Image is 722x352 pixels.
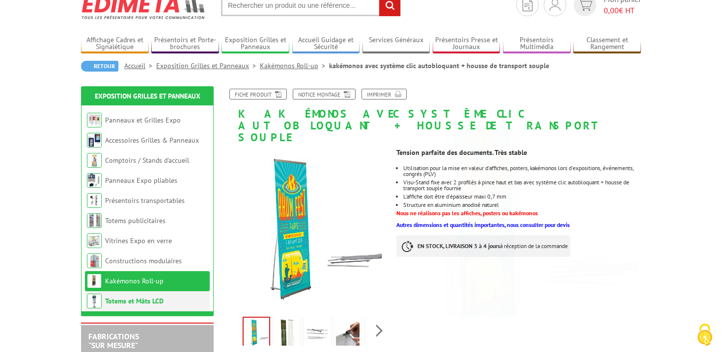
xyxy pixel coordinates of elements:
[156,61,260,70] a: Exposition Grilles et Panneaux
[105,116,181,125] a: Panneaux et Grilles Expo
[433,36,500,52] a: Présentoirs Presse et Journaux
[229,89,287,100] a: Fiche produit
[105,156,189,165] a: Comptoirs / Stands d'accueil
[105,297,164,305] a: Totems et Mâts LCD
[87,193,102,208] img: Présentoirs transportables
[87,153,102,168] img: Comptoirs / Stands d'accueil
[573,36,641,52] a: Classement et Rangement
[87,133,102,148] img: Accessoires Grilles & Panneaux
[87,173,102,188] img: Panneaux Expo pliables
[375,323,384,339] span: Next
[275,319,299,349] img: 214405_visu-stand-simple-face-6.jpg
[81,61,118,72] a: Retour
[361,89,407,100] a: Imprimer
[124,61,156,70] a: Accueil
[95,92,200,101] a: Exposition Grilles et Panneaux
[503,36,571,52] a: Présentoirs Multimédia
[87,213,102,228] img: Totems publicitaires
[293,89,356,100] a: Notice Montage
[87,113,102,127] img: Panneaux et Grilles Expo
[87,233,102,248] img: Vitrines Expo en verre
[105,256,182,265] a: Constructions modulaires
[362,36,430,52] a: Services Généraux
[105,216,166,225] a: Totems publicitaires
[81,36,149,52] a: Affichage Cadres et Signalétique
[87,274,102,288] img: Kakémonos Roll-up
[329,61,549,71] li: kakémonos avec système clic autobloquant + housse de transport souple
[336,319,360,349] img: 214405_visu-stand-simple-face-4.jpg
[244,318,269,348] img: exposition_et_panneaux_kakemonos_roll-up_kakemonos_housse_de_transport_souple.jpg
[222,36,289,52] a: Exposition Grilles et Panneaux
[216,89,648,144] h1: kakémonos avec système clic autobloquant + housse de transport souple
[693,323,717,347] img: Cookies (fenêtre modale)
[105,136,199,145] a: Accessoires Grilles & Panneaux
[105,236,172,245] a: Vitrines Expo en verre
[87,294,102,308] img: Totems et Mâts LCD
[105,277,164,285] a: Kakémonos Roll-up
[366,319,390,349] img: 214405_visu-stand-simple-face-2.jpg
[688,319,722,352] button: Cookies (fenêtre modale)
[260,61,329,70] a: Kakémonos Roll-up
[105,196,185,205] a: Présentoirs transportables
[292,36,360,52] a: Accueil Guidage et Sécurité
[604,5,641,16] span: € HT
[305,319,329,349] img: 214405_visu-stand-simple-face-1.jpg
[105,176,177,185] a: Panneaux Expo pliables
[604,5,619,15] span: 0,00
[88,331,139,350] a: FABRICATIONS"Sur Mesure"
[223,149,389,314] img: exposition_et_panneaux_kakemonos_roll-up_kakemonos_housse_de_transport_souple.jpg
[151,36,219,52] a: Présentoirs et Porte-brochures
[87,253,102,268] img: Constructions modulaires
